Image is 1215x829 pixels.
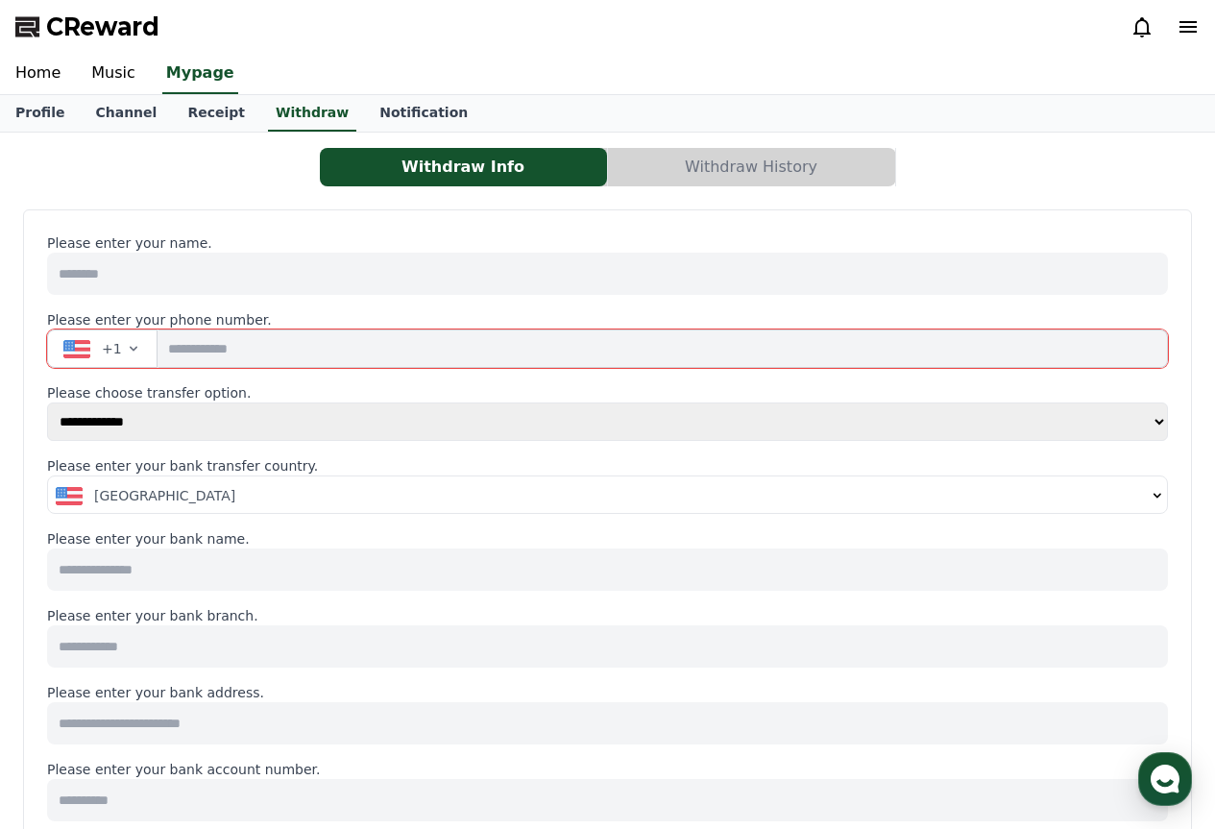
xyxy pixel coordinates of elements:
a: Withdraw Info [320,148,608,186]
p: Please choose transfer option. [47,383,1168,402]
p: Please enter your phone number. [47,310,1168,329]
a: Notification [364,95,483,132]
p: Please enter your bank transfer country. [47,456,1168,475]
p: Please enter your bank branch. [47,606,1168,625]
a: Messages [127,609,248,657]
button: Withdraw History [608,148,895,186]
a: Settings [248,609,369,657]
a: Channel [80,95,172,132]
span: +1 [102,339,122,358]
button: Withdraw Info [320,148,607,186]
span: Settings [284,638,331,653]
p: Please enter your bank address. [47,683,1168,702]
p: Please enter your bank name. [47,529,1168,549]
a: Music [76,54,151,94]
span: CReward [46,12,159,42]
span: [GEOGRAPHIC_DATA] [94,486,235,505]
p: Please enter your bank account number. [47,760,1168,779]
span: Messages [159,639,216,654]
span: Home [49,638,83,653]
a: Home [6,609,127,657]
p: Please enter your name. [47,233,1168,253]
a: CReward [15,12,159,42]
a: Withdraw [268,95,356,132]
a: Withdraw History [608,148,896,186]
a: Mypage [162,54,238,94]
a: Receipt [172,95,260,132]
